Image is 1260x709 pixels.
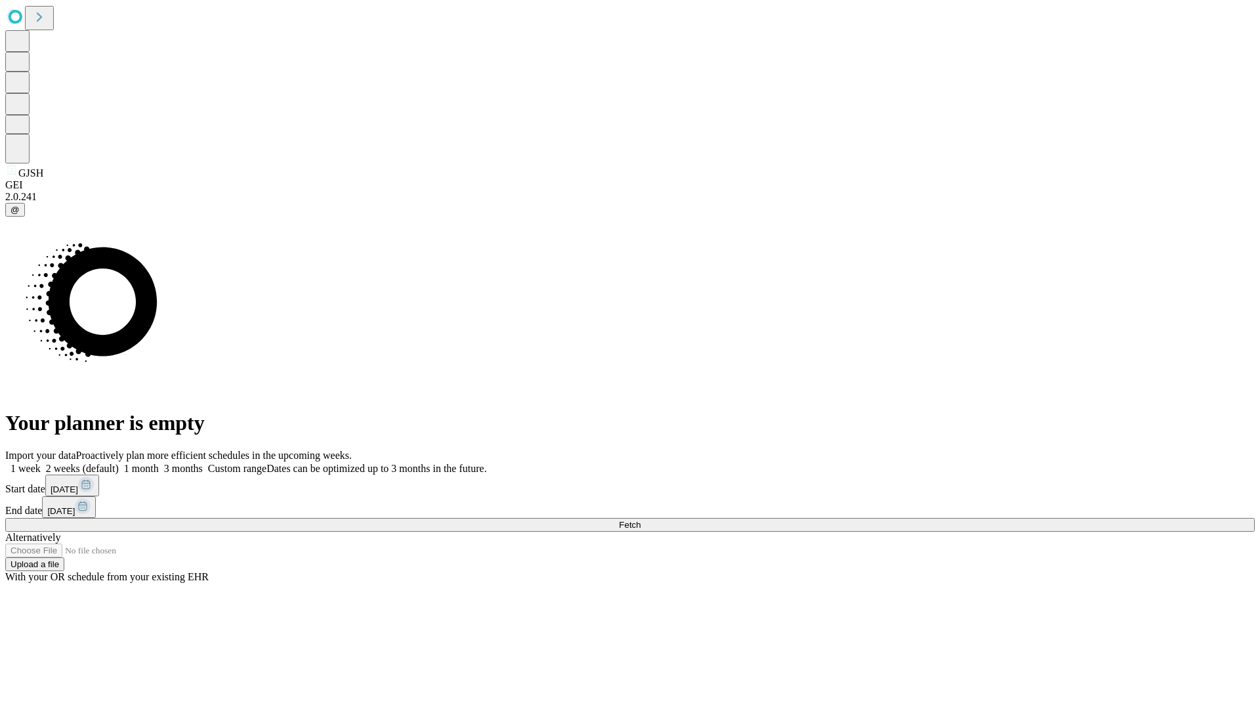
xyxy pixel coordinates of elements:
div: End date [5,496,1255,518]
span: 2 weeks (default) [46,463,119,474]
h1: Your planner is empty [5,411,1255,435]
span: @ [10,205,20,215]
button: [DATE] [45,475,99,496]
span: GJSH [18,167,43,179]
div: 2.0.241 [5,191,1255,203]
div: GEI [5,179,1255,191]
span: Import your data [5,450,76,461]
span: 1 week [10,463,41,474]
span: [DATE] [51,484,78,494]
button: [DATE] [42,496,96,518]
button: @ [5,203,25,217]
span: Alternatively [5,532,60,543]
span: With your OR schedule from your existing EHR [5,571,209,582]
button: Fetch [5,518,1255,532]
span: 1 month [124,463,159,474]
button: Upload a file [5,557,64,571]
span: Fetch [619,520,640,530]
span: Proactively plan more efficient schedules in the upcoming weeks. [76,450,352,461]
span: 3 months [164,463,203,474]
div: Start date [5,475,1255,496]
span: Custom range [208,463,266,474]
span: [DATE] [47,506,75,516]
span: Dates can be optimized up to 3 months in the future. [266,463,486,474]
